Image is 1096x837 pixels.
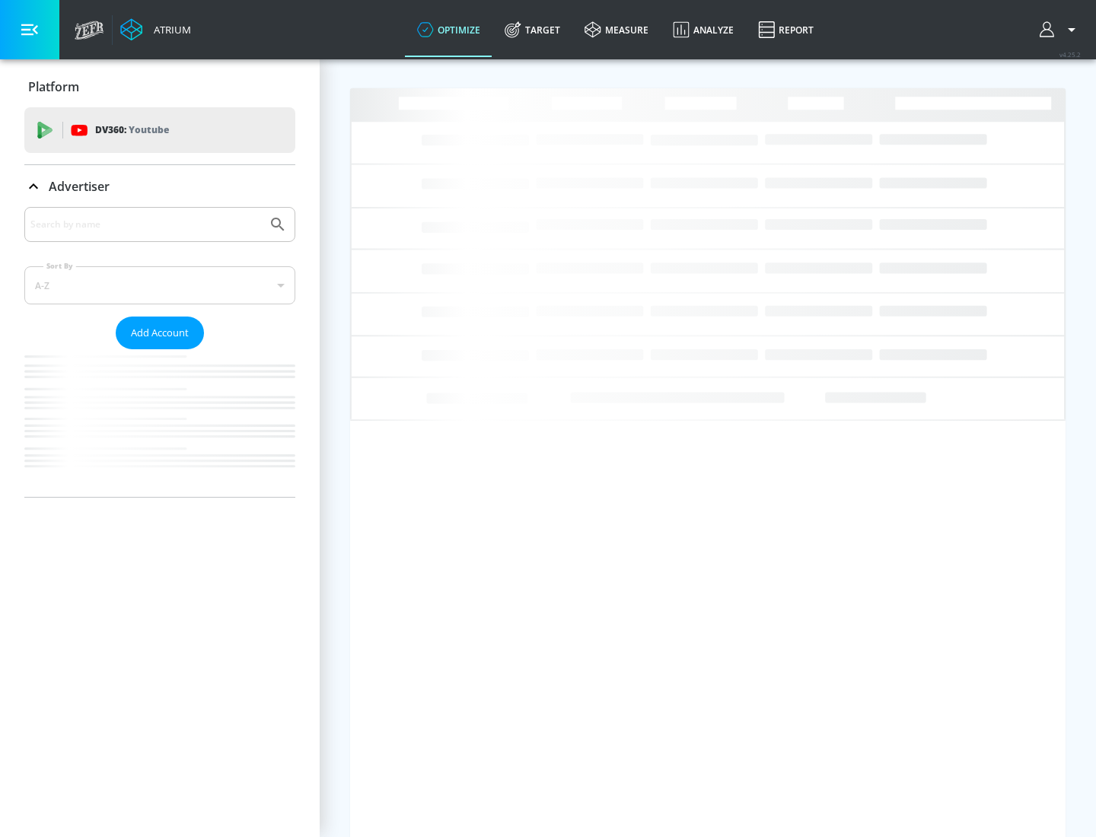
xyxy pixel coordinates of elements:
a: measure [572,2,661,57]
nav: list of Advertiser [24,349,295,497]
a: Analyze [661,2,746,57]
label: Sort By [43,261,76,271]
div: Advertiser [24,207,295,497]
a: Atrium [120,18,191,41]
a: Report [746,2,826,57]
div: DV360: Youtube [24,107,295,153]
button: Add Account [116,317,204,349]
span: Add Account [131,324,189,342]
div: A-Z [24,266,295,304]
p: DV360: [95,122,169,138]
p: Platform [28,78,79,95]
p: Advertiser [49,178,110,195]
div: Platform [24,65,295,108]
div: Atrium [148,23,191,37]
input: Search by name [30,215,261,234]
span: v 4.25.2 [1059,50,1081,59]
div: Advertiser [24,165,295,208]
a: optimize [405,2,492,57]
a: Target [492,2,572,57]
p: Youtube [129,122,169,138]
